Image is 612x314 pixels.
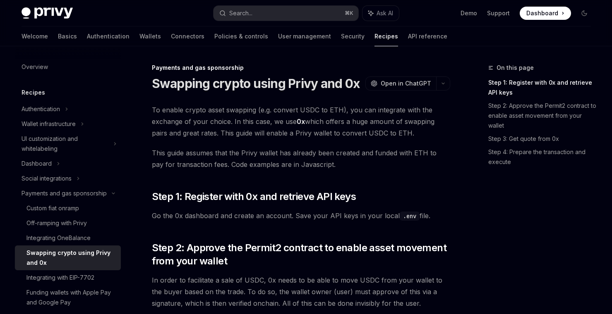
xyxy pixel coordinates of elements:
div: Overview [22,62,48,72]
div: Payments and gas sponsorship [22,188,107,198]
img: dark logo [22,7,73,19]
button: Search...⌘K [214,6,358,21]
a: Step 2: Approve the Permit2 contract to enable asset movement from your wallet [488,99,598,132]
a: Policies & controls [214,26,268,46]
button: Ask AI [362,6,399,21]
a: Security [341,26,365,46]
a: Integrating with EIP-7702 [15,270,121,285]
div: Search... [229,8,252,18]
span: In order to facilitate a sale of USDC, 0x needs to be able to move USDC from your wallet to the b... [152,274,450,309]
div: Off-ramping with Privy [26,218,87,228]
a: User management [278,26,331,46]
a: 0x [297,117,305,126]
a: Off-ramping with Privy [15,216,121,231]
a: Dashboard [520,7,571,20]
span: Step 1: Register with 0x and retrieve API keys [152,190,356,203]
a: Custom fiat onramp [15,201,121,216]
span: On this page [497,63,534,73]
div: Wallet infrastructure [22,119,76,129]
a: Recipes [374,26,398,46]
a: Integrating OneBalance [15,231,121,245]
a: Funding wallets with Apple Pay and Google Pay [15,285,121,310]
a: Step 1: Register with 0x and retrieve API keys [488,76,598,99]
a: Overview [15,59,121,74]
a: Wallets [139,26,161,46]
div: Funding wallets with Apple Pay and Google Pay [26,288,116,307]
button: Open in ChatGPT [365,76,436,90]
a: Demo [461,9,477,17]
span: Go the 0x dashboard and create an account. Save your API keys in your local file. [152,210,450,221]
span: This guide assumes that the Privy wallet has already been created and funded with ETH to pay for ... [152,147,450,170]
div: Swapping crypto using Privy and 0x [26,248,116,268]
h1: Swapping crypto using Privy and 0x [152,76,360,91]
button: Toggle dark mode [578,7,591,20]
span: To enable crypto asset swapping (e.g. convert USDC to ETH), you can integrate with the exchange o... [152,104,450,139]
div: Dashboard [22,159,52,169]
div: Social integrations [22,174,72,183]
div: Custom fiat onramp [26,203,79,213]
a: Swapping crypto using Privy and 0x [15,245,121,270]
div: Integrating with EIP-7702 [26,273,94,283]
span: Step 2: Approve the Permit2 contract to enable asset movement from your wallet [152,241,450,268]
span: Ask AI [377,9,393,17]
div: Integrating OneBalance [26,233,91,243]
a: Connectors [171,26,204,46]
div: Authentication [22,104,60,114]
a: Step 4: Prepare the transaction and execute [488,145,598,169]
a: Welcome [22,26,48,46]
div: Payments and gas sponsorship [152,64,450,72]
a: Basics [58,26,77,46]
span: Dashboard [526,9,558,17]
code: .env [400,212,420,221]
div: UI customization and whitelabeling [22,134,108,154]
h5: Recipes [22,88,45,98]
a: Step 3: Get quote from 0x [488,132,598,145]
a: Support [487,9,510,17]
a: Authentication [87,26,130,46]
span: ⌘ K [345,10,353,17]
span: Open in ChatGPT [381,79,431,88]
a: API reference [408,26,447,46]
